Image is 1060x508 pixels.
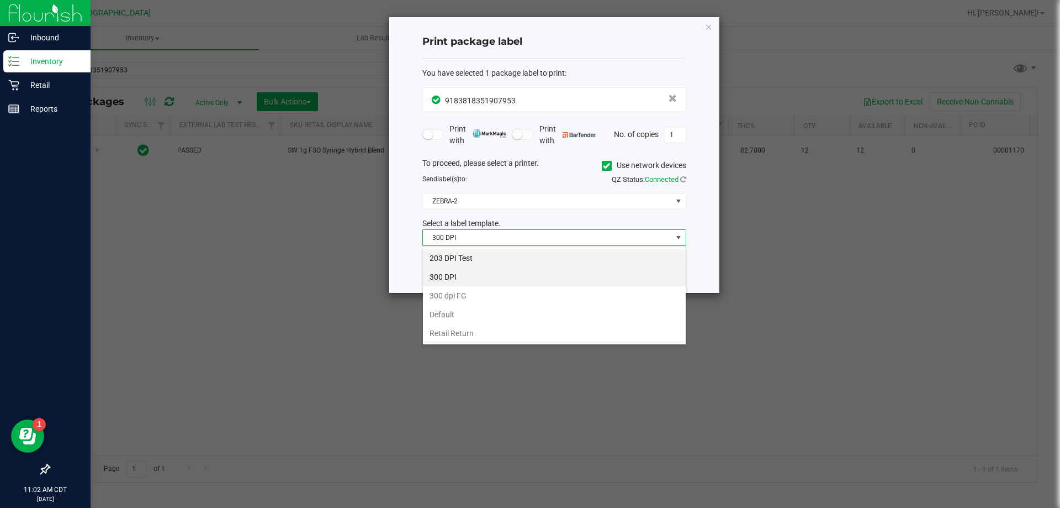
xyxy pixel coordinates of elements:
[423,305,686,324] li: Default
[33,418,46,431] iframe: Resource center unread badge
[423,324,686,343] li: Retail Return
[423,249,686,268] li: 203 DPI Test
[11,420,44,453] iframe: Resource center
[8,103,19,114] inline-svg: Reports
[614,129,659,138] span: No. of copies
[422,175,467,183] span: Send to:
[8,56,19,67] inline-svg: Inventory
[602,160,686,171] label: Use network devices
[422,67,686,79] div: :
[645,175,679,184] span: Connected
[437,175,459,183] span: label(s)
[423,268,686,286] li: 300 DPI
[539,123,596,146] span: Print with
[612,175,686,184] span: QZ Status:
[422,69,565,77] span: You have selected 1 package label to print
[473,129,506,138] img: mark_magic_cybra.png
[422,35,686,49] h4: Print package label
[445,96,516,105] span: 9183818351907953
[19,78,86,92] p: Retail
[5,485,86,495] p: 11:02 AM CDT
[432,94,442,106] span: In Sync
[423,193,672,209] span: ZEBRA-2
[19,102,86,116] p: Reports
[5,495,86,503] p: [DATE]
[423,286,686,305] li: 300 dpi FG
[8,32,19,43] inline-svg: Inbound
[414,218,695,229] div: Select a label template.
[423,230,672,245] span: 300 DPI
[8,80,19,91] inline-svg: Retail
[414,158,695,174] div: To proceed, please select a printer.
[563,132,596,138] img: bartender.png
[449,123,506,146] span: Print with
[19,55,86,68] p: Inventory
[19,31,86,44] p: Inbound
